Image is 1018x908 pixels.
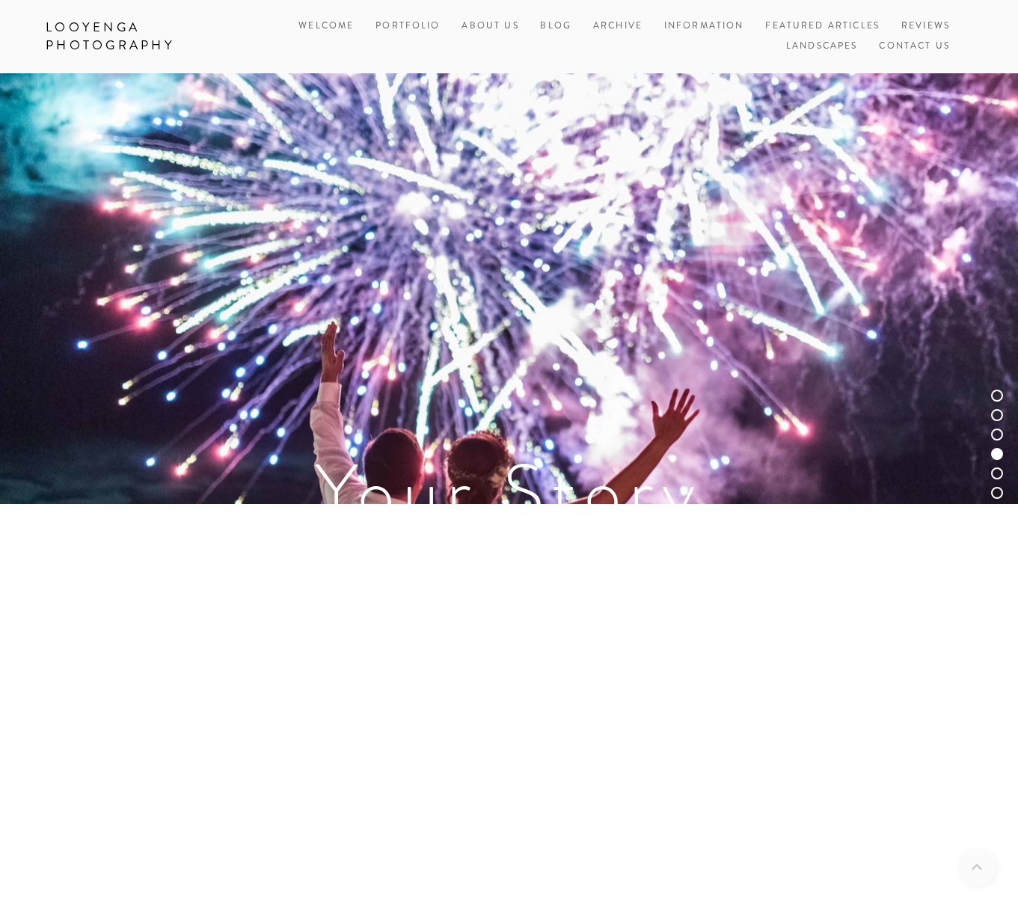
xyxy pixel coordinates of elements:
[375,19,440,32] a: Portfolio
[786,37,858,57] a: Landscapes
[765,16,880,37] a: Featured Articles
[46,454,972,529] h1: Your Story
[879,37,950,57] a: Contact Us
[664,19,744,32] a: Information
[593,16,643,37] a: Archive
[34,15,245,58] a: Looyenga Photography
[540,16,571,37] a: Blog
[298,16,354,37] a: Welcome
[462,16,518,37] a: About Us
[901,16,950,37] a: Reviews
